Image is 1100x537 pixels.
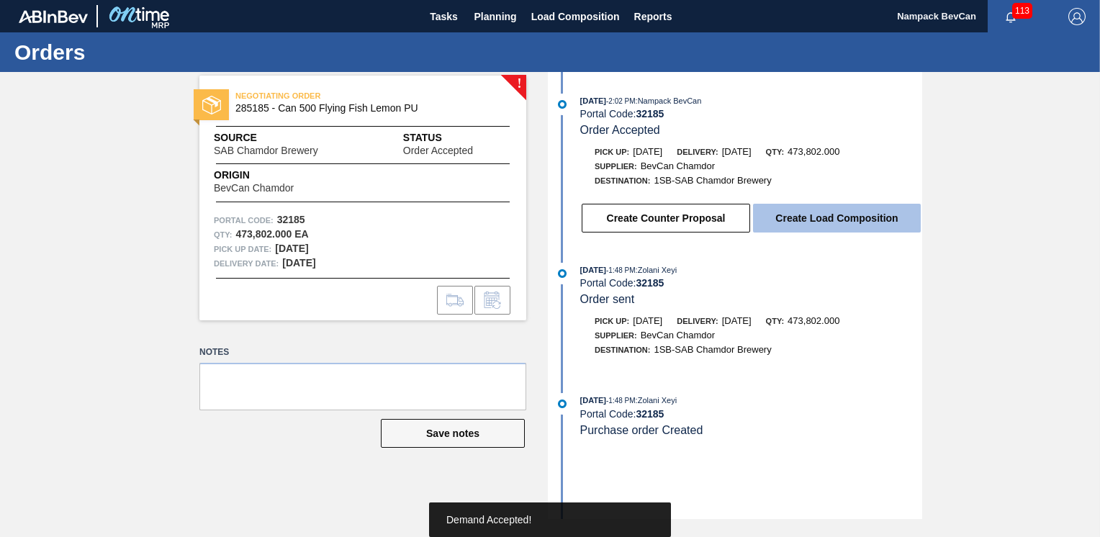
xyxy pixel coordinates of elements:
span: : Zolani Xeyi [636,396,677,405]
span: Purchase order Created [580,424,703,436]
span: BevCan Chamdor [214,183,294,194]
span: Demand Accepted! [446,514,531,525]
span: : Nampack BevCan [636,96,702,105]
span: [DATE] [722,146,752,157]
button: Create Counter Proposal [582,204,750,233]
span: Qty : [214,227,232,242]
span: Status [403,130,512,145]
div: Portal Code: [580,277,922,289]
span: Delivery: [677,148,718,156]
span: - 2:02 PM [606,97,636,105]
label: Notes [199,342,526,363]
span: [DATE] [580,96,606,105]
strong: [DATE] [282,257,315,268]
span: Pick up Date: [214,242,271,256]
span: Supplier: [595,331,637,340]
span: Delivery: [677,317,718,325]
div: Go to Load Composition [437,286,473,315]
span: [DATE] [633,315,662,326]
span: Qty: [766,317,784,325]
div: Portal Code: [580,408,922,420]
img: atual [558,100,567,109]
span: Qty: [766,148,784,156]
img: atual [558,400,567,408]
span: Destination: [595,346,650,354]
span: Origin [214,168,330,183]
strong: [DATE] [275,243,308,254]
span: Load Composition [531,8,620,25]
h1: Orders [14,44,270,60]
span: Order Accepted [403,145,473,156]
button: Notifications [988,6,1034,27]
span: Supplier: [595,162,637,171]
button: Create Load Composition [753,204,921,233]
img: Logout [1068,8,1086,25]
strong: 473,802.000 EA [235,228,308,240]
span: [DATE] [722,315,752,326]
span: 113 [1012,3,1032,19]
span: - 1:48 PM [606,397,636,405]
span: NEGOTIATING ORDER [235,89,437,103]
span: Delivery Date: [214,256,279,271]
span: BevCan Chamdor [641,330,715,340]
span: : Zolani Xeyi [636,266,677,274]
span: Planning [474,8,517,25]
span: Reports [634,8,672,25]
span: Tasks [428,8,460,25]
img: atual [558,269,567,278]
span: [DATE] [580,396,606,405]
span: Order sent [580,293,635,305]
span: Pick up: [595,148,629,156]
strong: 32185 [636,277,664,289]
button: Save notes [381,419,525,448]
span: BevCan Chamdor [641,161,715,171]
span: 473,802.000 [788,315,839,326]
strong: 32185 [636,108,664,119]
span: SAB Chamdor Brewery [214,145,318,156]
span: 285185 - Can 500 Flying Fish Lemon PU [235,103,497,114]
strong: 32185 [277,214,305,225]
span: [DATE] [633,146,662,157]
strong: 32185 [636,408,664,420]
span: Source [214,130,361,145]
span: - 1:48 PM [606,266,636,274]
span: 1SB-SAB Chamdor Brewery [654,175,771,186]
span: Pick up: [595,317,629,325]
div: Portal Code: [580,108,922,119]
div: Inform order change [474,286,510,315]
img: TNhmsLtSVTkK8tSr43FrP2fwEKptu5GPRR3wAAAABJRU5ErkJggg== [19,10,88,23]
span: 473,802.000 [788,146,839,157]
img: status [202,96,221,114]
span: 1SB-SAB Chamdor Brewery [654,344,771,355]
span: Order Accepted [580,124,660,136]
span: [DATE] [580,266,606,274]
span: Portal Code: [214,213,274,227]
span: Destination: [595,176,650,185]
